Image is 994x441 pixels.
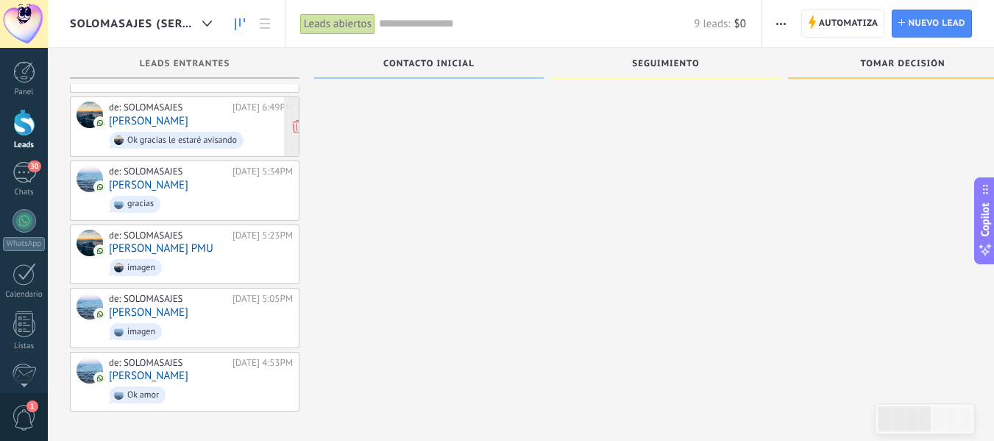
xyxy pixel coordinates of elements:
div: Sekhar K [77,166,103,192]
div: de: SOLOMASAJES [109,102,227,113]
img: com.amocrm.amocrmwa.svg [95,246,105,256]
a: [PERSON_NAME] [109,370,188,382]
span: SEGUIMIENTO [632,59,699,69]
span: SoloMasajes (servicios individuales o en pareja) [70,17,196,31]
div: WhatsApp [3,237,45,251]
div: [DATE] 5:23PM [232,230,293,241]
div: Calendario [3,290,46,300]
a: Lista [252,10,277,38]
img: com.amocrm.amocrmwa.svg [95,182,105,192]
div: Leads [3,141,46,150]
img: com.amocrm.amocrmwa.svg [95,309,105,320]
div: imagen [127,327,155,337]
div: [DATE] 5:05PM [232,293,293,305]
div: Ceferino Liriano [77,102,103,128]
span: $0 [734,17,746,31]
a: Leads [227,10,252,38]
img: com.amocrm.amocrmwa.svg [95,373,105,384]
span: 1 [26,401,38,412]
div: [DATE] 4:53PM [232,357,293,369]
div: Ok gracias le estaré avisando [127,135,237,146]
button: Más [770,10,792,38]
span: Automatiza [819,10,878,37]
div: Alexandra [77,357,103,384]
a: [PERSON_NAME] [109,306,188,319]
div: de: SOLOMASAJES [109,357,227,369]
div: Leads abiertos [300,13,375,35]
span: 9 leads: [694,17,730,31]
a: [PERSON_NAME] PMU [109,242,213,255]
div: [DATE] 5:34PM [232,166,293,177]
div: de: SOLOMASAJES [109,293,227,305]
div: Chats [3,188,46,197]
div: Leads Entrantes [77,59,292,71]
span: Nuevo lead [908,10,965,37]
span: Tomar decisión [860,59,945,69]
img: com.amocrm.amocrmwa.svg [95,118,105,128]
a: [PERSON_NAME] [109,179,188,191]
div: Listas [3,342,46,351]
span: Copilot [978,202,993,236]
div: SEGUIMIENTO [558,59,773,71]
a: Nuevo lead [892,10,972,38]
a: Automatiza [801,10,885,38]
div: Ok amor [127,390,159,401]
a: [PERSON_NAME] [109,115,188,127]
div: [DATE] 6:49PM [232,102,293,113]
span: 30 [28,160,40,172]
span: Leads Entrantes [140,59,230,69]
span: Contacto inicial [383,59,475,69]
div: Enderson Leal [77,293,103,320]
div: de: SOLOMASAJES [109,166,227,177]
div: Panel [3,88,46,97]
div: gracias [127,199,154,209]
div: Contacto inicial [322,59,536,71]
div: imagen [127,263,155,273]
div: de: SOLOMASAJES [109,230,227,241]
div: Yomary Fermin PMU [77,230,103,256]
